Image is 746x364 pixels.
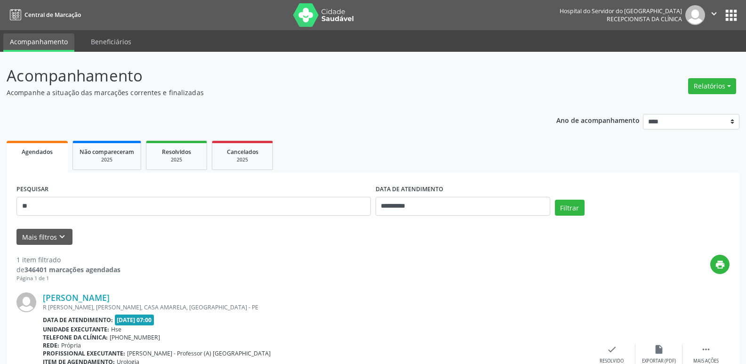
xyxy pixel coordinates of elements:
[709,8,719,19] i: 
[24,11,81,19] span: Central de Marcação
[560,7,682,15] div: Hospital do Servidor do [GEOGRAPHIC_DATA]
[16,255,120,265] div: 1 item filtrado
[705,5,723,25] button: 
[84,33,138,50] a: Beneficiários
[16,292,36,312] img: img
[43,341,59,349] b: Rede:
[227,148,258,156] span: Cancelados
[16,182,48,197] label: PESQUISAR
[607,15,682,23] span: Recepcionista da clínica
[555,200,585,216] button: Filtrar
[556,114,640,126] p: Ano de acompanhamento
[57,232,67,242] i: keyboard_arrow_down
[162,148,191,156] span: Resolvidos
[710,255,730,274] button: print
[7,7,81,23] a: Central de Marcação
[16,229,72,245] button: Mais filtroskeyboard_arrow_down
[715,259,725,270] i: print
[723,7,739,24] button: apps
[24,265,120,274] strong: 346401 marcações agendadas
[43,303,588,311] div: R [PERSON_NAME], [PERSON_NAME], CASA AMARELA, [GEOGRAPHIC_DATA] - PE
[80,156,134,163] div: 2025
[111,325,121,333] span: Hse
[127,349,271,357] span: [PERSON_NAME] - Professor (A) [GEOGRAPHIC_DATA]
[110,333,160,341] span: [PHONE_NUMBER]
[688,78,736,94] button: Relatórios
[16,275,120,283] div: Página 1 de 1
[61,341,81,349] span: Própria
[43,325,109,333] b: Unidade executante:
[43,333,108,341] b: Telefone da clínica:
[43,316,113,324] b: Data de atendimento:
[22,148,53,156] span: Agendados
[607,344,617,355] i: check
[701,344,711,355] i: 
[685,5,705,25] img: img
[16,265,120,275] div: de
[376,182,443,197] label: DATA DE ATENDIMENTO
[43,349,125,357] b: Profissional executante:
[3,33,74,52] a: Acompanhamento
[115,315,154,325] span: [DATE] 07:00
[7,64,520,88] p: Acompanhamento
[654,344,664,355] i: insert_drive_file
[219,156,266,163] div: 2025
[153,156,200,163] div: 2025
[80,148,134,156] span: Não compareceram
[43,292,110,303] a: [PERSON_NAME]
[7,88,520,97] p: Acompanhe a situação das marcações correntes e finalizadas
